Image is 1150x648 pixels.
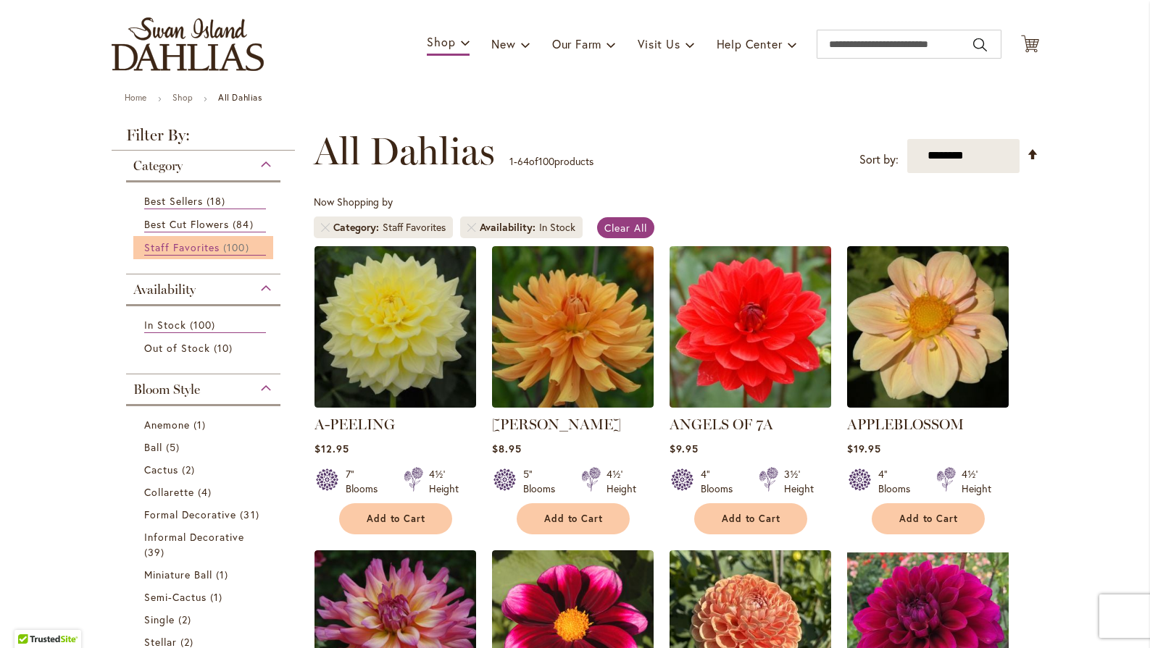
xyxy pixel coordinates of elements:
div: 4" Blooms [878,467,919,496]
span: $8.95 [492,442,522,455]
span: Out of Stock [144,341,211,355]
span: 2 [178,612,195,627]
span: Availability [133,282,196,298]
span: Add to Cart [544,513,604,525]
a: APPLEBLOSSOM [847,416,964,433]
span: Cactus [144,463,178,476]
img: A-Peeling [314,246,476,408]
span: 39 [144,544,168,560]
span: 1 [193,417,209,432]
a: Remove Category Staff Favorites [321,223,330,232]
span: Add to Cart [899,513,959,525]
a: Cactus 2 [144,462,267,477]
span: Miniature Ball [144,568,213,581]
a: ANGELS OF 7A [670,397,831,411]
iframe: Launch Accessibility Center [11,597,51,637]
span: Help Center [717,36,783,51]
a: Best Sellers [144,193,267,209]
button: Add to Cart [872,503,985,534]
a: Anemone 1 [144,417,267,432]
img: APPLEBLOSSOM [847,246,1009,408]
a: ANGELS OF 7A [670,416,773,433]
span: Semi-Cactus [144,590,207,604]
div: 4½' Height [607,467,636,496]
span: Add to Cart [722,513,781,525]
a: Remove Availability In Stock [467,223,476,232]
span: 1 [216,567,232,582]
span: 84 [233,216,257,232]
span: 100 [223,240,252,255]
a: [PERSON_NAME] [492,416,621,433]
a: store logo [112,17,264,71]
span: Informal Decorative [144,530,245,544]
strong: All Dahlias [218,92,262,103]
a: In Stock 100 [144,317,267,333]
span: 1 [210,589,226,605]
span: 31 [240,507,262,522]
span: Our Farm [552,36,601,51]
button: Add to Cart [517,503,630,534]
a: Miniature Ball 1 [144,567,267,582]
div: 7" Blooms [346,467,386,496]
span: 100 [190,317,219,332]
a: Formal Decorative 31 [144,507,267,522]
div: In Stock [539,220,575,235]
a: A-PEELING [314,416,395,433]
span: Formal Decorative [144,508,237,521]
span: Collarette [144,485,195,499]
span: Visit Us [638,36,680,51]
a: Out of Stock 10 [144,340,267,355]
span: 10 [214,340,236,355]
span: 2 [182,462,199,477]
a: APPLEBLOSSOM [847,397,1009,411]
span: Category [133,158,183,174]
img: ANGELS OF 7A [670,246,831,408]
button: Add to Cart [339,503,452,534]
span: Best Sellers [144,194,204,208]
span: In Stock [144,318,186,332]
span: Staff Favorites [144,240,220,254]
label: Sort by: [859,146,899,173]
div: 4½' Height [962,467,991,496]
span: 64 [517,154,529,168]
p: - of products [509,150,593,173]
div: 4" Blooms [701,467,741,496]
span: Availability [480,220,539,235]
span: Best Cut Flowers [144,217,230,231]
span: Ball [144,440,162,454]
button: Add to Cart [694,503,807,534]
span: $19.95 [847,442,881,455]
div: 4½' Height [429,467,459,496]
a: Home [125,92,147,103]
span: 1 [509,154,514,168]
span: 18 [207,193,229,209]
a: Semi-Cactus 1 [144,589,267,605]
span: New [491,36,515,51]
span: All Dahlias [314,130,495,173]
span: 100 [538,154,554,168]
a: Clear All [597,217,654,238]
span: 5 [166,439,183,455]
span: 4 [198,484,215,500]
a: Informal Decorative 39 [144,529,267,560]
div: 5" Blooms [523,467,564,496]
div: 3½' Height [784,467,814,496]
a: A-Peeling [314,397,476,411]
span: Anemone [144,418,190,432]
span: $12.95 [314,442,349,455]
a: Collarette 4 [144,484,267,500]
a: Best Cut Flowers [144,216,267,232]
div: Staff Favorites [383,220,446,235]
a: Staff Favorites [144,240,267,256]
a: Shop [172,92,193,103]
a: ANDREW CHARLES [492,397,654,411]
a: Single 2 [144,612,267,627]
span: Category [333,220,383,235]
strong: Filter By: [112,127,296,151]
span: Add to Cart [367,513,426,525]
span: Shop [427,34,455,49]
a: Ball 5 [144,439,267,455]
span: Now Shopping by [314,195,393,209]
span: Single [144,613,175,626]
span: Bloom Style [133,382,200,397]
